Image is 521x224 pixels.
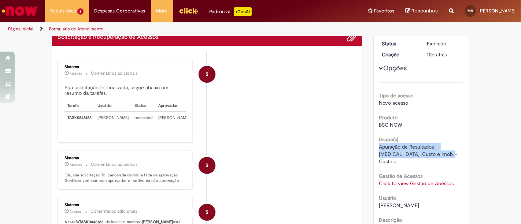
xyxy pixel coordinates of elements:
small: Comentários adicionais [90,208,137,214]
img: ServiceNow [1,4,38,18]
a: Página inicial [8,26,33,32]
span: Requisições [50,7,76,15]
td: [PERSON_NAME] [95,112,132,129]
td: [PERSON_NAME] [155,112,192,129]
a: Formulário de Atendimento [49,26,103,32]
b: Tipo de acesso [379,92,414,99]
div: Sistema [64,203,186,207]
th: Tarefa [64,100,95,112]
time: 25/08/2025 15:24:13 [70,209,81,214]
dt: Criação [377,51,422,58]
span: [PERSON_NAME] [478,8,516,14]
span: Despesas Corporativas [95,7,145,15]
span: Favoritos [374,7,394,15]
div: Sistema [64,65,186,69]
th: TASK0848123 [64,112,95,129]
th: Aprovador [155,100,192,112]
dt: Status [377,40,422,47]
span: 2 [77,8,84,15]
div: System [199,66,215,83]
b: Usuário [379,195,396,201]
p: +GenAi [234,7,252,16]
div: System [199,204,215,221]
h2: Solicitação e Recuperação de Acessos Histórico de tíquete [58,34,158,41]
h5: Sua solicitação foi finalizada, segue abaixo um resumo da tarefas. [64,85,186,96]
b: Grupo(s) [379,136,399,143]
small: Comentários adicionais [91,70,138,76]
span: Apuração de Resultados - [MEDICAL_DATA], Custo e Imob. - Custeio [379,143,459,165]
b: Descrição [379,217,402,223]
div: 22/08/2025 11:27:01 [427,51,461,58]
a: Rascunhos [405,8,438,15]
span: 7d atrás [70,209,81,214]
span: S [206,157,208,174]
span: More [156,7,168,15]
span: S [206,66,208,83]
span: Rascunhos [411,7,438,14]
img: click_logo_yellow_360x200.png [179,5,199,16]
b: Gestão de Acessos [379,173,423,179]
div: Expirado [427,40,461,47]
b: Produto [379,114,398,121]
time: 22/08/2025 11:27:01 [427,51,447,58]
div: Sistema [64,156,186,160]
span: BSC NOW [379,122,402,128]
td: requested [132,112,155,129]
th: Status [132,100,155,112]
span: MV [468,8,473,13]
div: Padroniza [210,7,252,16]
p: Olá, sua solicitação foi cancelada devido à falta de aprovação. Gentileza verificar com aprovador... [64,172,186,184]
ul: Trilhas de página [5,22,342,36]
time: 28/08/2025 13:27:03 [70,163,82,167]
span: [PERSON_NAME] [379,202,420,209]
span: 4d atrás [70,71,82,76]
th: Usuário [95,100,132,112]
button: Adicionar anexos [347,33,356,42]
span: S [206,204,208,221]
span: 10d atrás [427,51,447,58]
div: System [199,157,215,174]
span: Novo acesso [379,100,409,106]
a: Click to view Gestão de Acessos [379,180,454,187]
small: Comentários adicionais [91,161,138,168]
span: 4d atrás [70,163,82,167]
